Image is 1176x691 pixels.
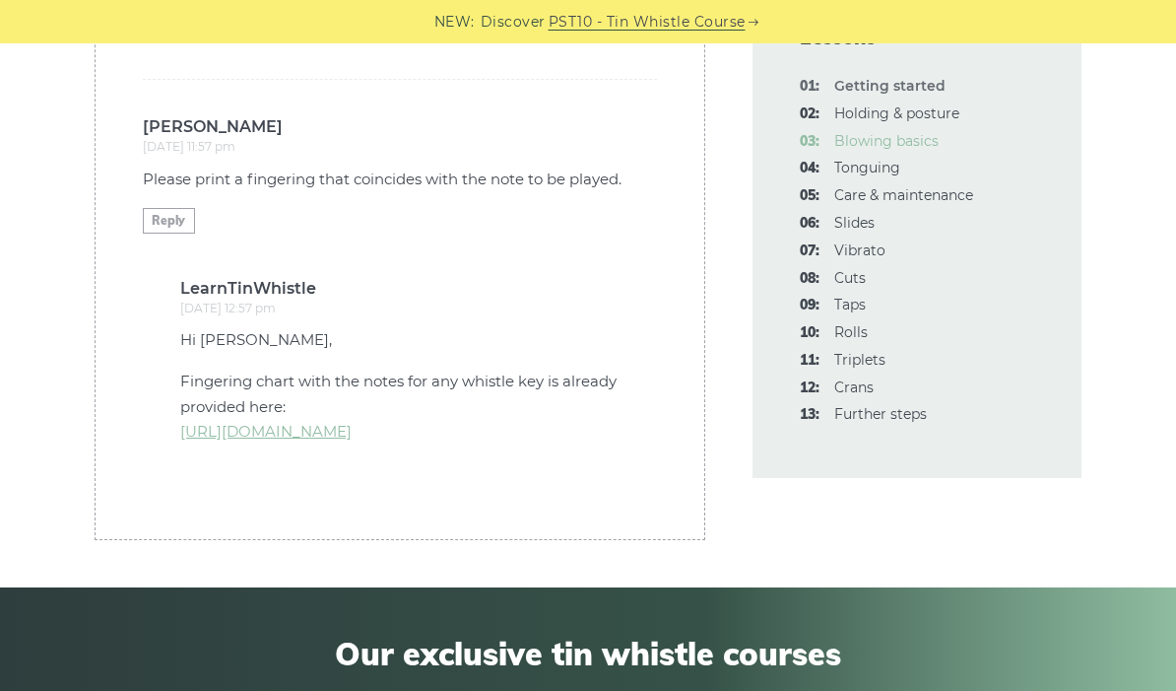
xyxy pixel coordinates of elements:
strong: Getting started [834,77,946,95]
a: 08:Cuts [834,269,866,287]
span: 02: [800,103,819,126]
a: 12:Crans [834,379,874,396]
span: 13: [800,403,819,427]
a: 05:Care & maintenance [834,186,973,204]
a: 07:Vibrato [834,242,885,259]
a: 10:Rolls [834,323,868,341]
b: [PERSON_NAME] [143,119,658,135]
a: 03:Blowing basics [834,132,939,150]
span: 08: [800,267,819,291]
span: 06: [800,212,819,236]
span: 04: [800,157,819,180]
span: 05: [800,184,819,208]
span: 12: [800,377,819,400]
a: 13:Further steps [834,405,927,423]
a: PST10 - Tin Whistle Course [549,11,746,34]
time: [DATE] 11:57 pm [143,139,235,154]
a: [URL][DOMAIN_NAME] [180,422,352,441]
a: 02:Holding & posture [834,104,959,122]
span: NEW: [434,11,475,34]
a: 11:Triplets [834,351,885,369]
span: 01: [800,75,819,99]
span: 11: [800,349,819,373]
span: 09: [800,294,819,317]
time: [DATE] 12:57 pm [180,301,276,315]
span: 07: [800,240,819,263]
p: Fingering chart with the notes for any whistle key is already provided here: [180,369,657,445]
span: 03: [800,130,819,154]
span: Discover [481,11,546,34]
span: Our exclusive tin whistle courses [47,635,1129,672]
span: 10: [800,321,819,345]
p: Hi [PERSON_NAME], [180,327,657,353]
a: 04:Tonguing [834,159,900,176]
a: Reply to Patricia Keeley [143,208,195,233]
p: Please print a fingering that coincides with the note to be played. [143,167,658,192]
a: 09:Taps [834,296,866,313]
a: 06:Slides [834,214,875,232]
b: LearnTinWhistle [180,281,657,297]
